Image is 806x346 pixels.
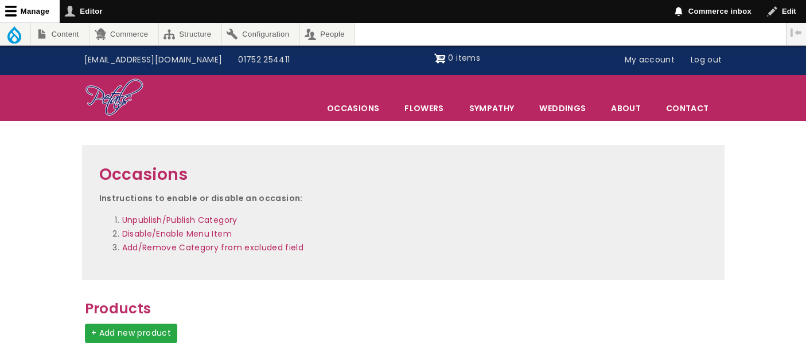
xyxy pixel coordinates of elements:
a: People [300,23,355,45]
a: Disable/Enable Menu Item [122,228,232,239]
a: + Add new product [85,324,178,343]
a: Configuration [222,23,299,45]
a: 01752 254411 [230,49,298,71]
button: Vertical orientation [786,23,806,42]
a: Shopping cart 0 items [434,49,480,68]
a: About [599,96,653,120]
a: Sympathy [457,96,527,120]
a: Unpublish/Publish Category [122,214,237,226]
a: Commerce [89,23,158,45]
a: Contact [654,96,721,120]
a: Log out [683,49,730,71]
a: Add/Remove Category from excluded field [122,242,304,253]
a: Content [31,23,89,45]
img: Home [85,78,144,118]
strong: Instructions to enable or disable an occasion: [99,192,303,204]
h3: Products [85,297,722,320]
a: My account [617,49,683,71]
span: 0 items [448,52,480,64]
span: Weddings [527,96,598,120]
a: Structure [159,23,221,45]
img: Shopping cart [434,49,446,68]
a: [EMAIL_ADDRESS][DOMAIN_NAME] [76,49,231,71]
span: Occasions [315,96,391,120]
a: Flowers [392,96,455,120]
h2: Occasions [99,162,707,188]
